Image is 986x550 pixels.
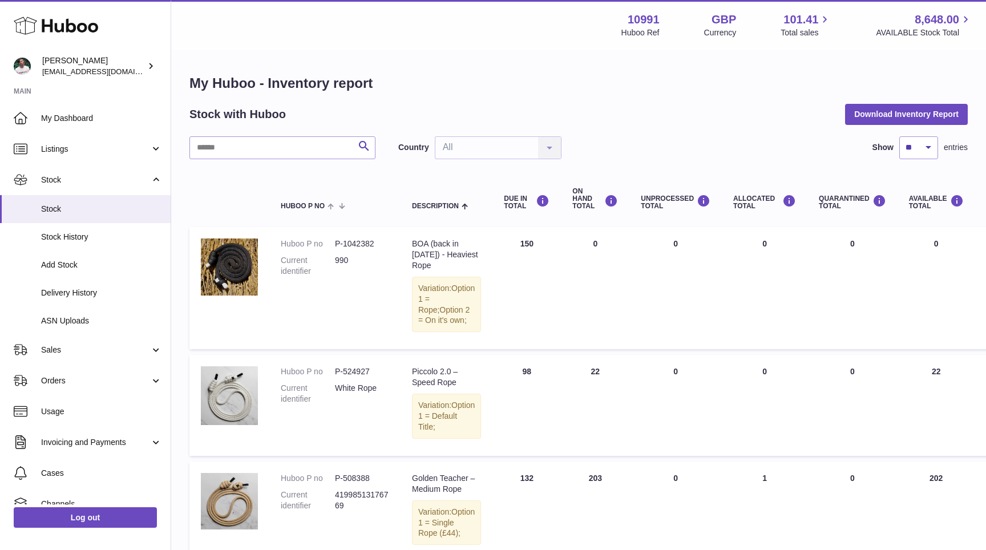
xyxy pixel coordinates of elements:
[909,195,964,210] div: AVAILABLE Total
[41,288,162,298] span: Delivery History
[41,406,162,417] span: Usage
[629,227,722,349] td: 0
[41,232,162,242] span: Stock History
[412,238,481,271] div: BOA (back in [DATE]) - Heaviest Rope
[783,12,818,27] span: 101.41
[335,383,389,405] dd: White Rope
[704,27,737,38] div: Currency
[572,188,618,211] div: ON HAND Total
[41,204,162,215] span: Stock
[189,107,286,122] h2: Stock with Huboo
[492,227,561,349] td: 150
[412,366,481,388] div: Piccolo 2.0 – Speed Rope
[733,195,796,210] div: ALLOCATED Total
[201,238,258,296] img: product image
[944,142,968,153] span: entries
[335,255,389,277] dd: 990
[398,142,429,153] label: Country
[492,355,561,455] td: 98
[412,473,481,495] div: Golden Teacher – Medium Rope
[412,203,459,210] span: Description
[722,227,807,349] td: 0
[418,401,475,431] span: Option 1 = Default Title;
[281,255,335,277] dt: Current identifier
[412,394,481,439] div: Variation:
[42,67,168,76] span: [EMAIL_ADDRESS][DOMAIN_NAME]
[628,12,660,27] strong: 10991
[281,238,335,249] dt: Huboo P no
[722,355,807,455] td: 0
[281,490,335,511] dt: Current identifier
[335,238,389,249] dd: P-1042382
[641,195,710,210] div: UNPROCESSED Total
[41,499,162,509] span: Channels
[41,437,150,448] span: Invoicing and Payments
[14,507,157,528] a: Log out
[621,27,660,38] div: Huboo Ref
[335,366,389,377] dd: P-524927
[850,239,855,248] span: 0
[41,345,150,355] span: Sales
[629,355,722,455] td: 0
[281,383,335,405] dt: Current identifier
[189,74,968,92] h1: My Huboo - Inventory report
[335,490,389,511] dd: 41998513176769
[781,12,831,38] a: 101.41 Total sales
[412,277,481,333] div: Variation:
[845,104,968,124] button: Download Inventory Report
[872,142,894,153] label: Show
[915,12,959,27] span: 8,648.00
[876,12,972,38] a: 8,648.00 AVAILABLE Stock Total
[281,473,335,484] dt: Huboo P no
[561,227,629,349] td: 0
[41,375,150,386] span: Orders
[504,195,549,210] div: DUE IN TOTAL
[42,55,145,77] div: [PERSON_NAME]
[819,195,886,210] div: QUARANTINED Total
[418,507,475,538] span: Option 1 = Single Rope (£44);
[335,473,389,484] dd: P-508388
[418,305,470,325] span: Option 2 = On it's own;
[281,366,335,377] dt: Huboo P no
[41,175,150,185] span: Stock
[41,468,162,479] span: Cases
[712,12,736,27] strong: GBP
[850,367,855,376] span: 0
[281,203,325,210] span: Huboo P no
[41,316,162,326] span: ASN Uploads
[850,474,855,483] span: 0
[201,366,258,425] img: product image
[781,27,831,38] span: Total sales
[412,500,481,545] div: Variation:
[418,284,475,314] span: Option 1 = Rope;
[898,227,975,349] td: 0
[561,355,629,455] td: 22
[41,113,162,124] span: My Dashboard
[876,27,972,38] span: AVAILABLE Stock Total
[41,260,162,270] span: Add Stock
[898,355,975,455] td: 22
[41,144,150,155] span: Listings
[14,58,31,75] img: timshieff@gmail.com
[201,473,258,529] img: product image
